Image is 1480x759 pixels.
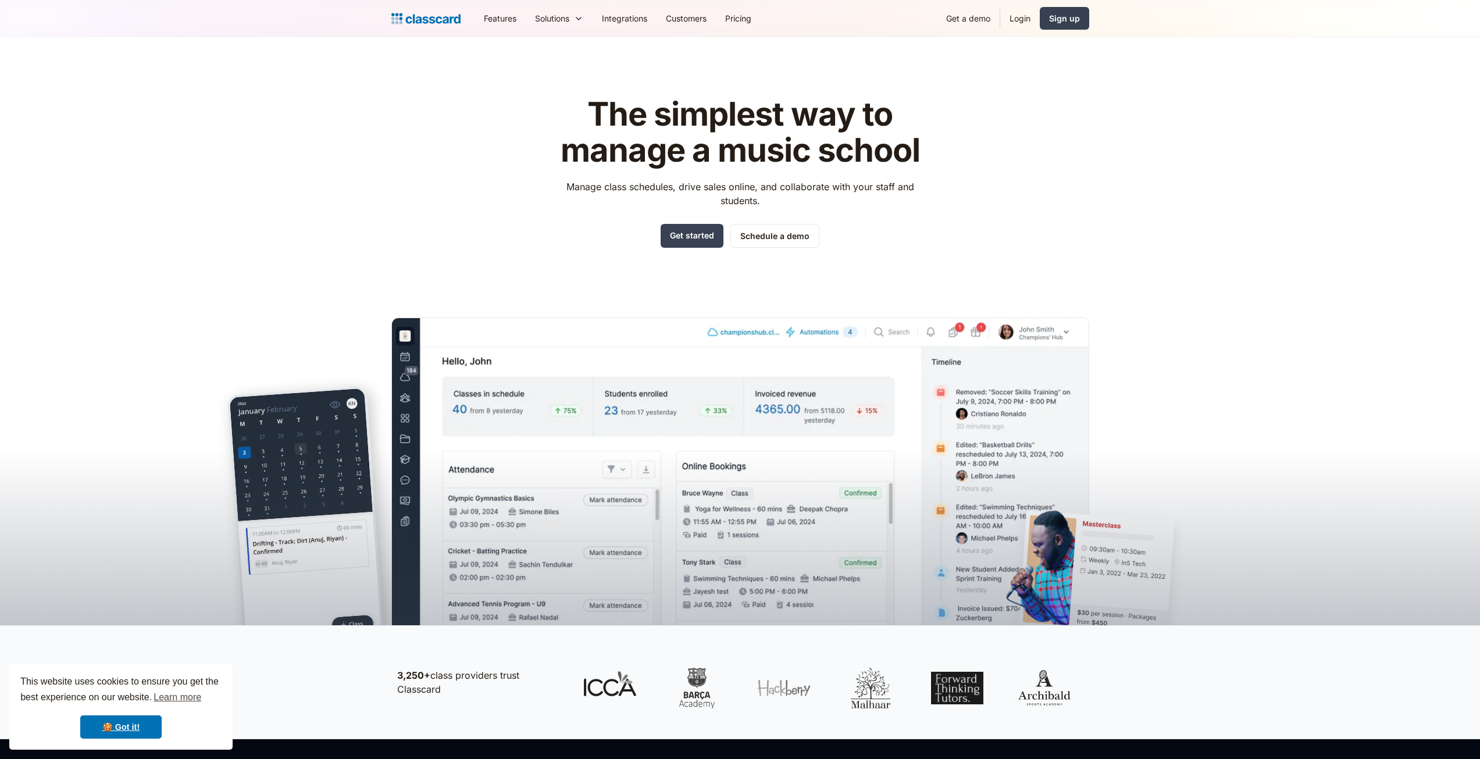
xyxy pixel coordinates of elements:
a: Get a demo [937,5,1000,31]
a: Pricing [716,5,761,31]
strong: 3,250+ [397,669,430,681]
div: Solutions [526,5,593,31]
a: dismiss cookie message [80,715,162,739]
p: Manage class schedules, drive sales online, and collaborate with your staff and students. [555,180,925,208]
a: Logo [391,10,461,27]
a: Get started [661,224,723,248]
a: Customers [657,5,716,31]
a: Sign up [1040,7,1089,30]
a: Integrations [593,5,657,31]
a: Features [475,5,526,31]
p: class providers trust Classcard [397,668,560,696]
div: Solutions [535,12,569,24]
div: cookieconsent [9,664,233,750]
a: Login [1000,5,1040,31]
a: learn more about cookies [152,689,203,706]
a: Schedule a demo [730,224,819,248]
h1: The simplest way to manage a music school [555,97,925,168]
span: This website uses cookies to ensure you get the best experience on our website. [20,675,222,706]
div: Sign up [1049,12,1080,24]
